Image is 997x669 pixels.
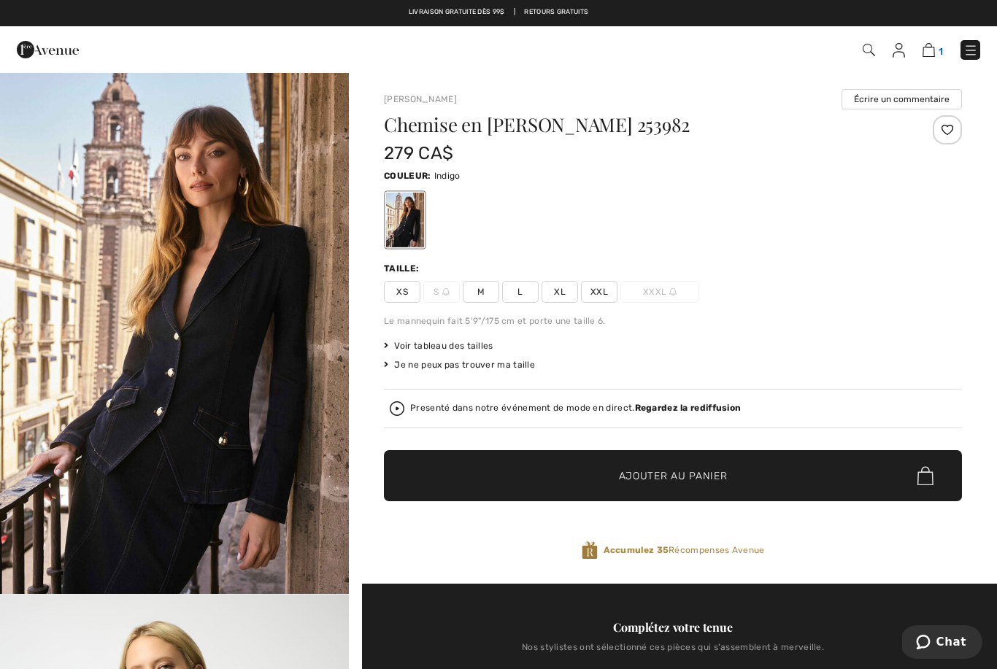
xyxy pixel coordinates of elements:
a: [PERSON_NAME] [384,94,457,104]
img: ring-m.svg [442,288,450,295]
span: XXXL [620,281,699,303]
img: Récompenses Avenue [582,541,598,560]
iframe: Ouvre un widget dans lequel vous pouvez chatter avec l’un de nos agents [902,625,982,662]
span: 1 [939,46,943,57]
span: XXL [581,281,617,303]
div: Presenté dans notre événement de mode en direct. [410,403,741,413]
button: Ajouter au panier [384,450,962,501]
img: 1ère Avenue [17,35,79,64]
img: Bag.svg [917,466,934,485]
div: Je ne peux pas trouver ma taille [384,358,962,371]
span: XS [384,281,420,303]
span: 279 CA$ [384,143,453,163]
a: Livraison gratuite dès 99$ [409,7,505,18]
h1: Chemise en [PERSON_NAME] 253982 [384,115,866,134]
span: M [463,281,499,303]
img: Regardez la rediffusion [390,401,404,416]
a: 1 [923,41,943,58]
img: Menu [963,43,978,58]
img: Mes infos [893,43,905,58]
div: Nos stylistes ont sélectionné ces pièces qui s'assemblent à merveille. [384,642,962,664]
strong: Accumulez 35 [604,545,669,555]
span: Indigo [434,171,461,181]
img: Panier d'achat [923,43,935,57]
span: L [502,281,539,303]
a: 1ère Avenue [17,42,79,55]
span: Couleur: [384,171,431,181]
div: Le mannequin fait 5'9"/175 cm et porte une taille 6. [384,314,962,328]
div: Indigo [386,193,424,247]
span: XL [542,281,578,303]
span: Récompenses Avenue [604,544,765,557]
button: Écrire un commentaire [842,89,962,109]
span: S [423,281,460,303]
span: Voir tableau des tailles [384,339,493,352]
img: Recherche [863,44,875,56]
div: Complétez votre tenue [384,619,962,636]
div: Taille: [384,262,422,275]
strong: Regardez la rediffusion [635,403,742,413]
span: Ajouter au panier [619,468,728,484]
span: | [514,7,515,18]
a: Retours gratuits [524,7,588,18]
img: ring-m.svg [669,288,677,295]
